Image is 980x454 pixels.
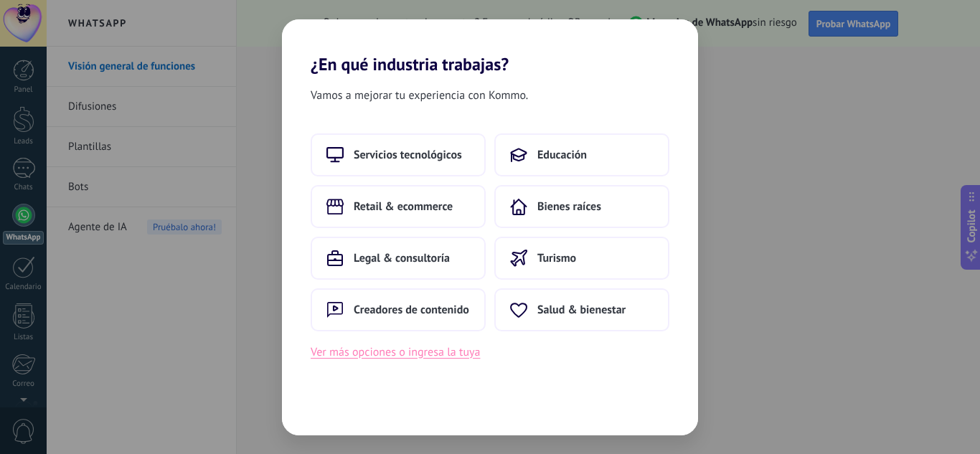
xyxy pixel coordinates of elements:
button: Creadores de contenido [311,288,486,331]
button: Ver más opciones o ingresa la tuya [311,343,480,361]
span: Vamos a mejorar tu experiencia con Kommo. [311,86,528,105]
button: Legal & consultoría [311,237,486,280]
span: Turismo [537,251,576,265]
span: Retail & ecommerce [354,199,453,214]
span: Legal & consultoría [354,251,450,265]
span: Servicios tecnológicos [354,148,462,162]
span: Bienes raíces [537,199,601,214]
button: Educación [494,133,669,176]
button: Salud & bienestar [494,288,669,331]
button: Bienes raíces [494,185,669,228]
span: Salud & bienestar [537,303,626,317]
button: Retail & ecommerce [311,185,486,228]
span: Creadores de contenido [354,303,469,317]
h2: ¿En qué industria trabajas? [282,19,698,75]
span: Educación [537,148,587,162]
button: Servicios tecnológicos [311,133,486,176]
button: Turismo [494,237,669,280]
